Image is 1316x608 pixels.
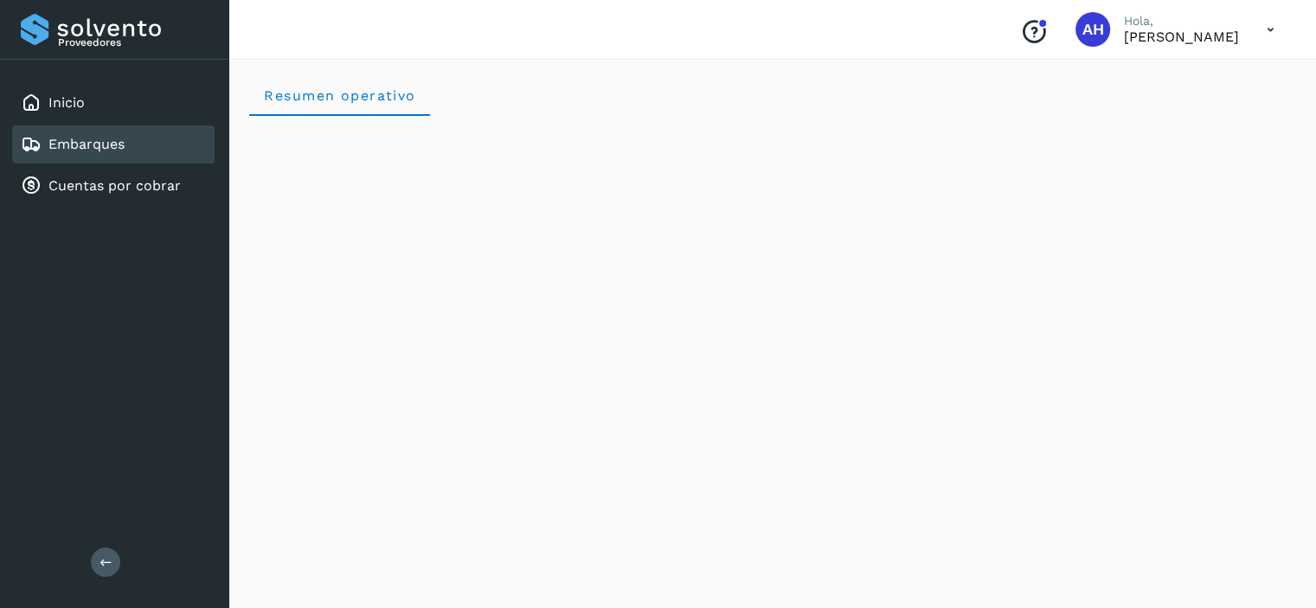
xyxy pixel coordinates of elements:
[12,125,215,163] div: Embarques
[48,177,181,194] a: Cuentas por cobrar
[12,84,215,122] div: Inicio
[1124,29,1239,45] p: AZUCENA HERNANDEZ LOPEZ
[263,87,416,104] span: Resumen operativo
[48,94,85,111] a: Inicio
[58,36,208,48] p: Proveedores
[48,136,125,152] a: Embarques
[12,167,215,205] div: Cuentas por cobrar
[1124,14,1239,29] p: Hola,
